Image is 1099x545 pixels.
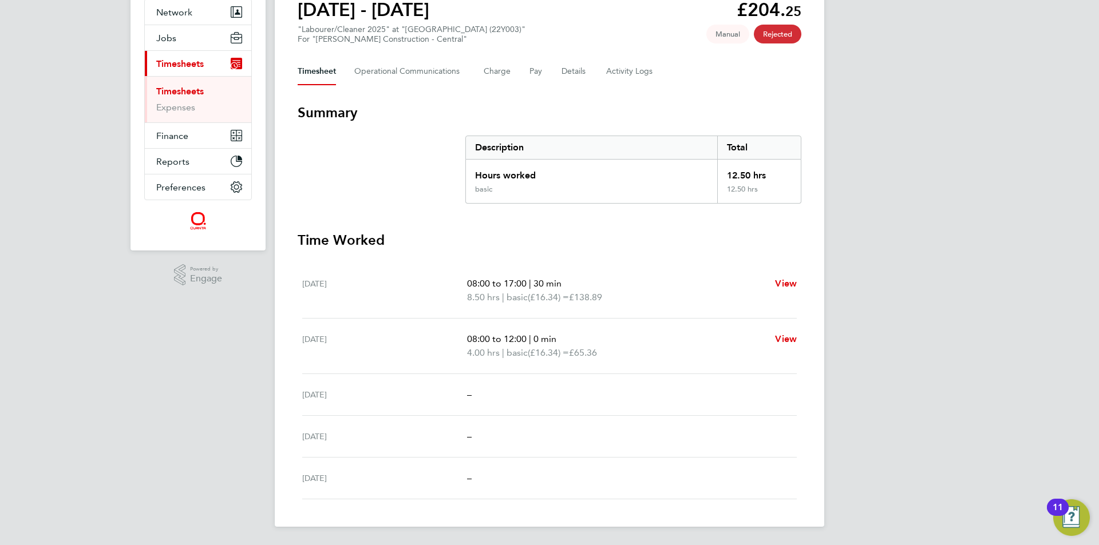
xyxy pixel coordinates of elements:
[145,149,251,174] button: Reports
[156,86,204,97] a: Timesheets
[569,347,597,358] span: £65.36
[467,347,500,358] span: 4.00 hrs
[562,58,588,85] button: Details
[302,332,467,360] div: [DATE]
[754,25,801,43] span: This timesheet has been rejected.
[466,160,717,185] div: Hours worked
[467,431,472,441] span: –
[1053,499,1090,536] button: Open Resource Center, 11 new notifications
[298,34,525,44] div: For "[PERSON_NAME] Construction - Central"
[529,333,531,344] span: |
[156,7,192,18] span: Network
[706,25,749,43] span: This timesheet was manually created.
[298,25,525,44] div: "Labourer/Cleaner 2025" at "[GEOGRAPHIC_DATA] (22Y003)"
[156,182,205,193] span: Preferences
[502,292,504,303] span: |
[785,3,801,19] span: 25
[467,278,527,289] span: 08:00 to 17:00
[302,388,467,401] div: [DATE]
[145,76,251,122] div: Timesheets
[156,33,176,43] span: Jobs
[528,292,569,303] span: (£16.34) =
[354,58,465,85] button: Operational Communications
[1053,507,1063,522] div: 11
[174,264,223,286] a: Powered byEngage
[775,278,797,289] span: View
[529,58,543,85] button: Pay
[145,123,251,148] button: Finance
[145,51,251,76] button: Timesheets
[533,333,556,344] span: 0 min
[156,58,204,69] span: Timesheets
[775,332,797,346] a: View
[302,429,467,443] div: [DATE]
[775,333,797,344] span: View
[775,277,797,291] a: View
[145,25,251,50] button: Jobs
[465,136,801,204] div: Summary
[298,104,801,122] h3: Summary
[467,333,527,344] span: 08:00 to 12:00
[502,347,504,358] span: |
[467,472,472,483] span: –
[533,278,562,289] span: 30 min
[528,347,569,358] span: (£16.34) =
[156,102,195,113] a: Expenses
[467,292,500,303] span: 8.50 hrs
[467,389,472,400] span: –
[302,277,467,304] div: [DATE]
[298,58,336,85] button: Timesheet
[190,274,222,284] span: Engage
[144,212,252,230] a: Go to home page
[475,185,492,194] div: basic
[484,58,511,85] button: Charge
[190,264,222,274] span: Powered by
[529,278,531,289] span: |
[717,160,801,185] div: 12.50 hrs
[606,58,654,85] button: Activity Logs
[302,471,467,485] div: [DATE]
[145,174,251,200] button: Preferences
[717,185,801,203] div: 12.50 hrs
[507,346,528,360] span: basic
[466,136,717,159] div: Description
[298,231,801,249] h3: Time Worked
[507,291,528,304] span: basic
[569,292,602,303] span: £138.89
[156,130,188,141] span: Finance
[717,136,801,159] div: Total
[156,156,189,167] span: Reports
[298,104,801,499] section: Timesheet
[189,212,206,230] img: quantacontracts-logo-retina.png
